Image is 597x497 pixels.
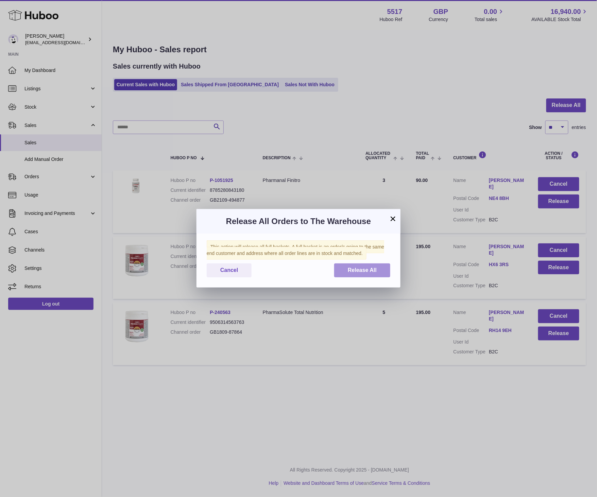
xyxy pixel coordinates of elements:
button: Release All [334,263,390,277]
button: × [389,215,397,223]
h3: Release All Orders to The Warehouse [207,216,390,227]
span: This action will release all full baskets. A full basket is an order/s going to the same end cust... [207,240,384,260]
span: Cancel [220,267,238,273]
button: Cancel [207,263,252,277]
span: Release All [348,267,377,273]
